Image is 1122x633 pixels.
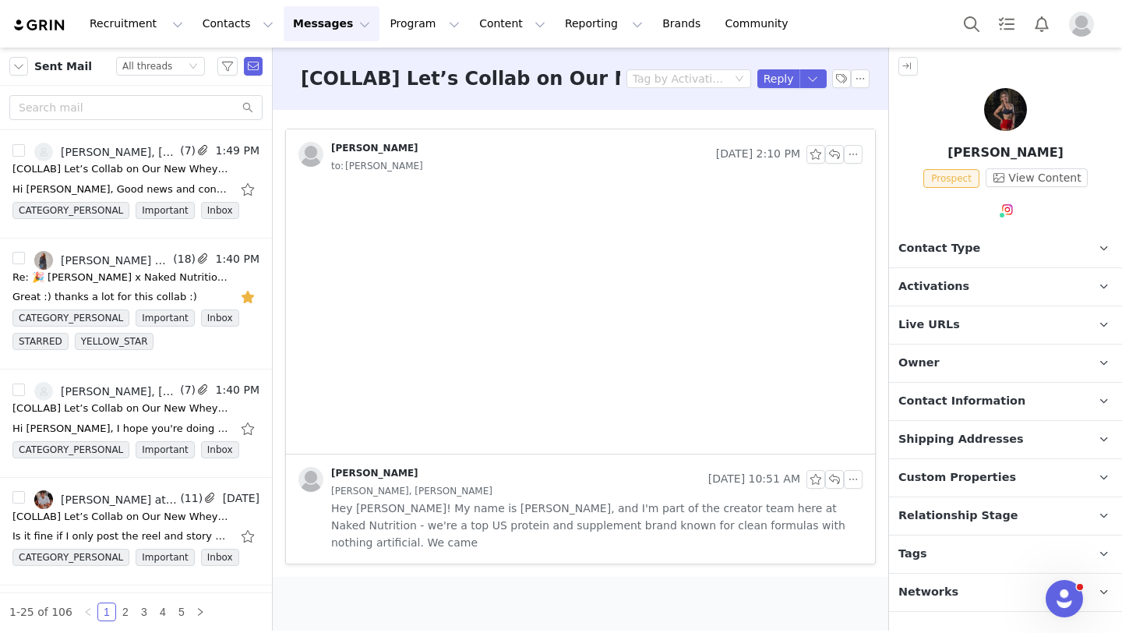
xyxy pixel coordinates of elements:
[298,142,418,167] a: [PERSON_NAME]
[757,69,800,88] button: Reply
[83,607,93,617] i: icon: left
[331,500,863,551] span: Hey [PERSON_NAME]! My name is [PERSON_NAME], and I'm part of the creator team here at Naked Nutri...
[135,603,153,621] li: 3
[331,467,418,479] div: [PERSON_NAME]
[98,603,115,621] a: 1
[201,549,239,566] span: Inbox
[136,549,195,566] span: Important
[1046,580,1083,617] iframe: Intercom live chat
[79,603,97,621] li: Previous Page
[75,333,154,350] span: YELLOW_STAR
[201,309,239,327] span: Inbox
[61,254,170,267] div: [PERSON_NAME] at Naked Nutrition
[12,333,69,350] span: STARRED
[298,142,323,167] img: placeholder-profile.jpg
[189,62,198,72] i: icon: down
[153,603,172,621] li: 4
[470,6,555,41] button: Content
[1060,12,1110,37] button: Profile
[716,145,800,164] span: [DATE] 2:10 PM
[61,493,177,506] div: [PERSON_NAME] at Naked Nutrition
[12,309,129,327] span: CATEGORY_PERSONAL
[154,603,171,621] a: 4
[1069,12,1094,37] img: placeholder-profile.jpg
[986,168,1088,187] button: View Content
[1025,6,1059,41] button: Notifications
[80,6,192,41] button: Recruitment
[97,603,116,621] li: 1
[898,546,927,563] span: Tags
[898,584,958,601] span: Networks
[34,143,177,161] a: [PERSON_NAME], [PERSON_NAME] at Naked Nutrition
[136,309,195,327] span: Important
[34,490,177,509] a: [PERSON_NAME] at Naked Nutrition
[12,421,231,437] div: Hi Kynz, I hope you're doing well! I wanted to kindly remind you that the contract is still await...
[12,161,231,177] div: [COLLAB] Let’s Collab on Our New Whey Isolate Flavors 🍫🍦
[708,470,800,489] span: [DATE] 10:51 AM
[12,529,231,544] div: Is it fine if I only post the reel and story post? I know it will subtract from potential earning...
[898,355,940,372] span: Owner
[9,603,72,621] li: 1-25 of 106
[556,6,652,41] button: Reporting
[177,490,203,507] span: (11)
[990,6,1024,41] a: Tasks
[244,57,263,76] span: Send Email
[242,102,253,113] i: icon: search
[136,441,195,458] span: Important
[34,251,53,270] img: dc515f8d-9b84-49f7-8a80-9d2378c08587.jpg
[61,385,177,398] div: [PERSON_NAME], [PERSON_NAME] at Naked Nutrition
[331,142,418,154] div: [PERSON_NAME]
[117,603,134,621] a: 2
[380,6,469,41] button: Program
[12,202,129,219] span: CATEGORY_PERSONAL
[954,6,989,41] button: Search
[923,169,979,188] span: Prospect
[122,58,172,75] div: All threads
[898,469,1016,486] span: Custom Properties
[170,251,196,267] span: (18)
[12,509,231,525] div: [COLLAB] Let’s Collab on Our New Whey Isolate Flavors 🍫🍦
[284,6,379,41] button: Messages
[61,146,177,158] div: [PERSON_NAME], [PERSON_NAME] at Naked Nutrition
[9,95,263,120] input: Search mail
[898,240,980,257] span: Contact Type
[34,382,177,401] a: [PERSON_NAME], [PERSON_NAME] at Naked Nutrition
[653,6,714,41] a: Brands
[898,316,960,334] span: Live URLs
[298,467,323,492] img: placeholder-profile.jpg
[12,289,197,305] div: Great :) thanks a lot for this collab :)
[116,603,135,621] li: 2
[136,202,195,219] span: Important
[34,58,92,75] span: Sent Mail
[34,251,170,270] a: [PERSON_NAME] at Naked Nutrition
[898,393,1025,410] span: Contact Information
[12,182,231,197] div: Hi Sai, Good news and congratulations - your proposal has been accepted! You're now officially a ...
[34,490,53,509] img: 55b22ada-dbd9-4c3a-b50e-0a4e683a7d85.jpg
[172,603,191,621] li: 5
[984,88,1027,131] img: Rachel Rowley
[201,202,239,219] span: Inbox
[177,143,196,159] span: (7)
[196,607,205,617] i: icon: right
[34,143,53,161] img: deee664c-2469-4c69-bbbd-1536ff65404d--s.jpg
[12,18,67,33] img: grin logo
[889,143,1122,162] p: [PERSON_NAME]
[633,71,725,87] div: Tag by Activation
[34,382,53,401] img: 8391691c-ec8c-46b5-aab4-fd1b15c2819d--s.jpg
[735,74,744,85] i: icon: down
[716,6,805,41] a: Community
[12,270,231,285] div: Re: 🎉 Carissa x Naked Nutrition - Congrats, You’re A NN Creator!
[12,441,129,458] span: CATEGORY_PERSONAL
[136,603,153,621] a: 3
[12,401,231,416] div: [COLLAB] Let’s Collab on Our New Whey Isolate Flavors 🍫🍦
[286,129,875,187] div: [PERSON_NAME] [DATE] 2:10 PMto:[PERSON_NAME]
[177,382,196,398] span: (7)
[286,454,875,564] div: [PERSON_NAME] [DATE] 10:51 AM[PERSON_NAME], [PERSON_NAME] Hey [PERSON_NAME]! My name is [PERSON_N...
[1001,203,1014,216] img: instagram.svg
[301,65,940,93] h3: [COLLAB] Let’s Collab on Our New Whey Isolate Flavors 🍫🍦
[193,6,283,41] button: Contacts
[898,507,1018,525] span: Relationship Stage
[173,603,190,621] a: 5
[201,441,239,458] span: Inbox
